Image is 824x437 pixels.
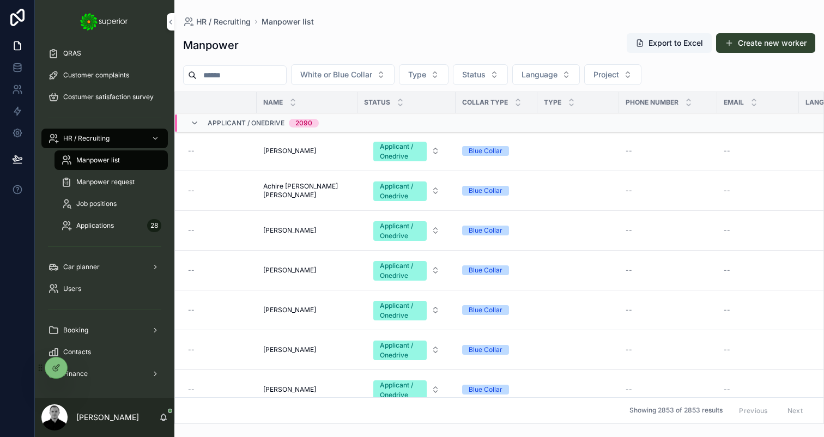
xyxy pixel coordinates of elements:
[627,33,712,53] button: Export to Excel
[462,69,486,80] span: Status
[626,226,632,235] span: --
[593,69,619,80] span: Project
[196,16,251,27] span: HR / Recruiting
[380,221,420,241] div: Applicant / Onedrive
[626,345,711,354] a: --
[263,226,316,235] span: [PERSON_NAME]
[365,256,449,285] button: Select Button
[41,257,168,277] a: Car planner
[364,175,449,206] a: Select Button
[63,71,129,80] span: Customer complaints
[584,64,641,85] button: Select Button
[76,412,139,423] p: [PERSON_NAME]
[188,345,195,354] span: --
[147,219,161,232] div: 28
[724,226,730,235] span: --
[380,341,420,360] div: Applicant / Onedrive
[724,147,730,155] span: --
[208,119,284,128] span: Applicant / Onedrive
[626,306,711,314] a: --
[364,295,449,325] a: Select Button
[41,65,168,85] a: Customer complaints
[364,98,390,107] span: Status
[63,284,81,293] span: Users
[380,301,420,320] div: Applicant / Onedrive
[512,64,580,85] button: Select Button
[188,147,195,155] span: --
[364,335,449,365] a: Select Button
[626,226,711,235] a: --
[54,194,168,214] a: Job positions
[724,266,730,275] span: --
[263,98,283,107] span: Name
[263,345,316,354] span: [PERSON_NAME]
[262,16,314,27] a: Manpower list
[188,266,195,275] span: --
[626,147,632,155] span: --
[63,134,110,143] span: HR / Recruiting
[63,326,88,335] span: Booking
[724,186,730,195] span: --
[263,147,351,155] a: [PERSON_NAME]
[295,119,312,128] div: 2090
[54,150,168,170] a: Manpower list
[453,64,508,85] button: Select Button
[188,186,195,195] span: --
[263,147,316,155] span: [PERSON_NAME]
[724,147,792,155] a: --
[76,156,120,165] span: Manpower list
[63,369,88,378] span: Finance
[365,375,449,404] button: Select Button
[408,69,426,80] span: Type
[365,216,449,245] button: Select Button
[469,226,502,235] div: Blue Collar
[462,186,531,196] a: Blue Collar
[365,295,449,325] button: Select Button
[462,146,531,156] a: Blue Collar
[626,266,632,275] span: --
[365,335,449,365] button: Select Button
[80,13,130,31] img: App logo
[365,176,449,205] button: Select Button
[544,98,561,107] span: Type
[462,385,531,394] a: Blue Collar
[724,345,730,354] span: --
[724,345,792,354] a: --
[365,136,449,166] button: Select Button
[469,385,502,394] div: Blue Collar
[263,182,351,199] span: Achire [PERSON_NAME] [PERSON_NAME]
[626,385,632,394] span: --
[188,306,250,314] a: --
[188,147,250,155] a: --
[263,385,316,394] span: [PERSON_NAME]
[63,348,91,356] span: Contacts
[469,186,502,196] div: Blue Collar
[724,306,792,314] a: --
[263,345,351,354] a: [PERSON_NAME]
[188,345,250,354] a: --
[263,306,351,314] a: [PERSON_NAME]
[724,385,792,394] a: --
[380,142,420,161] div: Applicant / Onedrive
[188,266,250,275] a: --
[724,266,792,275] a: --
[63,93,154,101] span: Costumer satisfaction survey
[188,186,250,195] a: --
[263,266,351,275] a: [PERSON_NAME]
[76,221,114,230] span: Applications
[263,226,351,235] a: [PERSON_NAME]
[462,265,531,275] a: Blue Collar
[724,98,744,107] span: Email
[522,69,558,80] span: Language
[626,266,711,275] a: --
[63,263,100,271] span: Car planner
[626,306,632,314] span: --
[63,49,81,58] span: QRAS
[76,178,135,186] span: Manpower request
[364,374,449,405] a: Select Button
[35,44,174,398] div: scrollable content
[41,279,168,299] a: Users
[626,186,711,195] a: --
[300,69,372,80] span: White or Blue Collar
